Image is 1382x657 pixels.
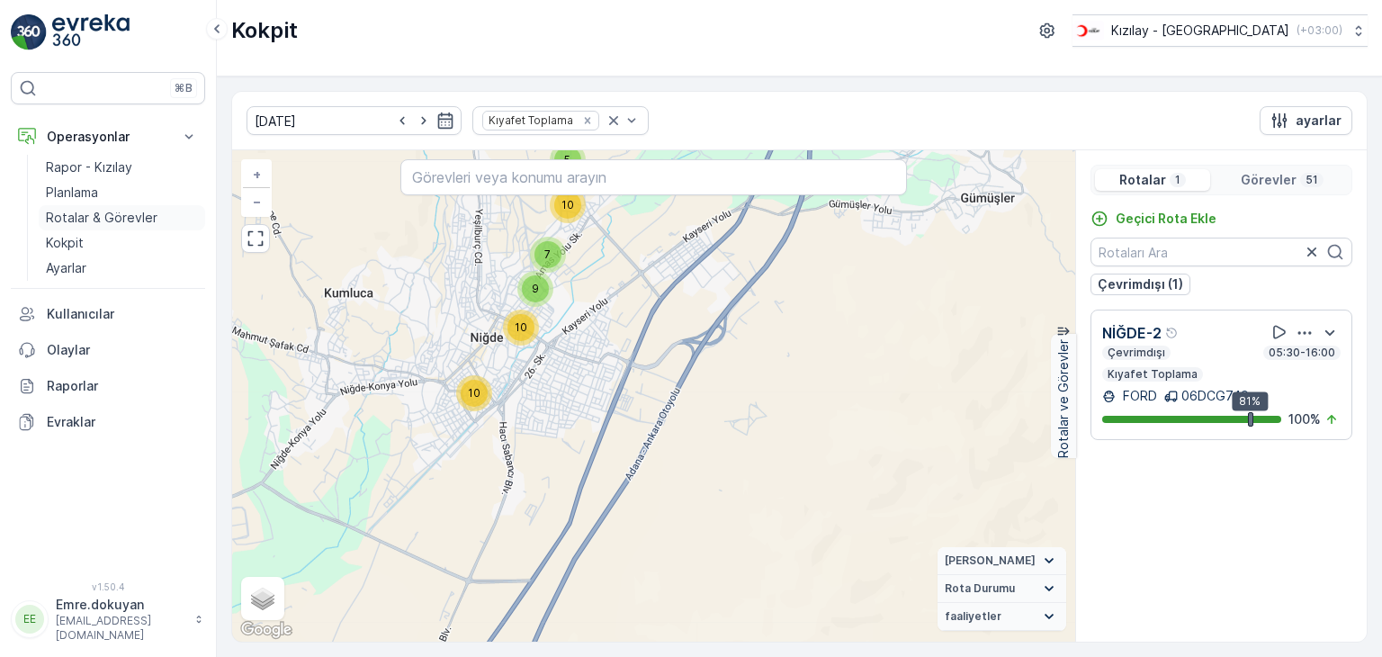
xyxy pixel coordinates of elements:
[483,112,576,129] div: Kıyafet Toplama
[237,618,296,642] img: Google
[237,618,296,642] a: Bu bölgeyi Google Haritalar'da açın (yeni pencerede açılır)
[11,596,205,643] button: EEEmre.dokuyan[EMAIL_ADDRESS][DOMAIN_NAME]
[47,413,198,431] p: Evraklar
[11,581,205,592] span: v 1.50.4
[11,296,205,332] a: Kullanıcılar
[1267,346,1337,360] p: 05:30-16:00
[400,159,906,195] input: Görevleri veya konumu arayın
[11,332,205,368] a: Olaylar
[1090,238,1352,266] input: Rotaları Ara
[1165,326,1180,340] div: Yardım Araç İkonu
[39,230,205,256] a: Kokpit
[46,158,132,176] p: Rapor - Kızılay
[1232,391,1268,411] div: 81%
[1072,14,1368,47] button: Kızılay - [GEOGRAPHIC_DATA](+03:00)
[532,282,539,295] span: 9
[1106,346,1167,360] p: Çevrimdışı
[56,596,185,614] p: Emre.dokuyan
[1119,387,1157,405] p: FORD
[39,205,205,230] a: Rotalar & Görevler
[561,198,574,211] span: 10
[243,579,283,618] a: Layers
[231,16,298,45] p: Kokpit
[253,193,262,209] span: −
[1241,171,1297,189] p: Görevler
[945,609,1001,624] span: faaliyetler
[11,404,205,440] a: Evraklar
[175,81,193,95] p: ⌘B
[1181,387,1249,405] p: 06DCG749
[39,155,205,180] a: Rapor - Kızılay
[253,166,261,182] span: +
[1116,210,1216,228] p: Geçici Rota Ekle
[247,106,462,135] input: dd/mm/yyyy
[530,237,566,273] div: 7
[468,386,480,400] span: 10
[1054,339,1072,458] p: Rotalar ve Görevler
[47,341,198,359] p: Olaylar
[945,553,1036,568] span: [PERSON_NAME]
[39,180,205,205] a: Planlama
[503,310,539,346] div: 10
[1288,410,1321,428] p: 100 %
[1304,173,1320,187] p: 51
[56,614,185,643] p: [EMAIL_ADDRESS][DOMAIN_NAME]
[46,184,98,202] p: Planlama
[52,14,130,50] img: logo_light-DOdMpM7g.png
[517,271,553,307] div: 9
[1173,173,1182,187] p: 1
[938,575,1066,603] summary: Rota Durumu
[1296,112,1342,130] p: ayarlar
[945,581,1015,596] span: Rota Durumu
[46,234,84,252] p: Kokpit
[564,153,570,166] span: 5
[243,188,270,215] a: Uzaklaştır
[1090,210,1216,228] a: Geçici Rota Ekle
[515,320,527,334] span: 10
[46,259,86,277] p: Ayarlar
[1119,171,1166,189] p: Rotalar
[456,375,492,411] div: 10
[1102,322,1162,344] p: NİĞDE-2
[15,605,44,634] div: EE
[11,14,47,50] img: logo
[243,161,270,188] a: Yakınlaştır
[47,305,198,323] p: Kullanıcılar
[46,209,157,227] p: Rotalar & Görevler
[544,247,551,261] span: 7
[1090,274,1190,295] button: Çevrimdışı (1)
[1297,23,1342,38] p: ( +03:00 )
[47,377,198,395] p: Raporlar
[578,113,597,128] div: Remove Kıyafet Toplama
[938,603,1066,631] summary: faaliyetler
[11,368,205,404] a: Raporlar
[1098,275,1183,293] p: Çevrimdışı (1)
[550,187,586,223] div: 10
[39,256,205,281] a: Ayarlar
[1072,21,1104,40] img: k%C4%B1z%C4%B1lay_D5CCths_t1JZB0k.png
[1111,22,1289,40] p: Kızılay - [GEOGRAPHIC_DATA]
[938,547,1066,575] summary: [PERSON_NAME]
[1106,367,1199,382] p: Kıyafet Toplama
[47,128,169,146] p: Operasyonlar
[11,119,205,155] button: Operasyonlar
[1260,106,1352,135] button: ayarlar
